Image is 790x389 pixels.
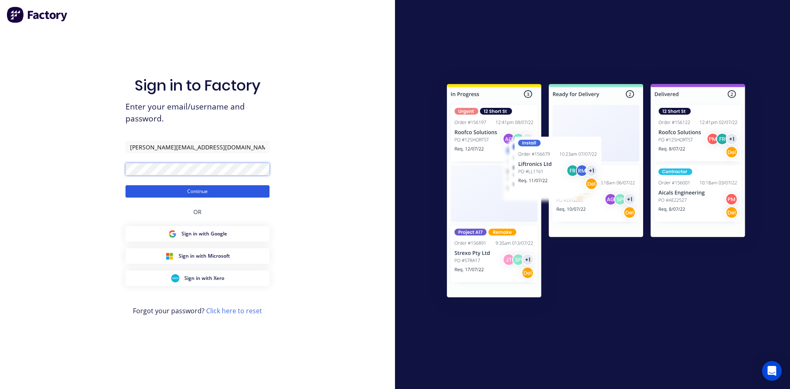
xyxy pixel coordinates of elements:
[206,306,262,315] a: Click here to reset
[7,7,68,23] img: Factory
[165,252,174,260] img: Microsoft Sign in
[125,248,270,264] button: Microsoft Sign inSign in with Microsoft
[181,230,227,238] span: Sign in with Google
[171,274,179,282] img: Xero Sign in
[429,68,763,317] img: Sign in
[184,275,224,282] span: Sign in with Xero
[179,252,230,260] span: Sign in with Microsoft
[125,185,270,198] button: Continue
[168,230,177,238] img: Google Sign in
[135,77,260,94] h1: Sign in to Factory
[762,361,782,381] div: Open Intercom Messenger
[125,141,270,153] input: Email/Username
[125,226,270,242] button: Google Sign inSign in with Google
[133,306,262,316] span: Forgot your password?
[193,198,202,226] div: OR
[125,270,270,286] button: Xero Sign inSign in with Xero
[125,101,270,125] span: Enter your email/username and password.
